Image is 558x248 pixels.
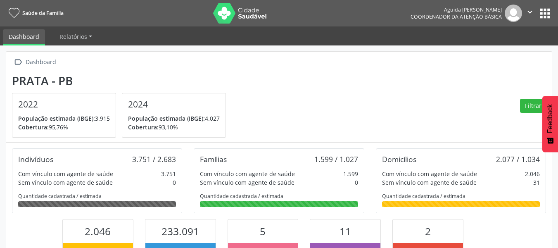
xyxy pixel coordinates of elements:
div: Sem vínculo com agente de saúde [18,178,113,187]
span: 5 [260,224,266,238]
span: Saúde da Família [22,10,64,17]
div: 1.599 / 1.027 [314,155,358,164]
a:  Dashboard [12,56,57,68]
div: Sem vínculo com agente de saúde [382,178,477,187]
div: Aguida [PERSON_NAME] [411,6,502,13]
div: 3.751 / 2.683 [132,155,176,164]
button:  [522,5,538,22]
p: 93,10% [128,123,220,131]
button: Filtrar [520,99,546,113]
div: Com vínculo com agente de saúde [200,169,295,178]
button: apps [538,6,552,21]
div: 0 [355,178,358,187]
a: Relatórios [54,29,98,44]
span: 11 [340,224,351,238]
a: Saúde da Família [6,6,64,20]
div: 0 [173,178,176,187]
img: img [505,5,522,22]
span: Feedback [546,104,554,133]
div: Quantidade cadastrada / estimada [18,193,176,200]
div: 2.077 / 1.034 [496,155,540,164]
span: Coordenador da Atenção Básica [411,13,502,20]
span: Relatórios [59,33,87,41]
div: 2.046 [525,169,540,178]
span: Cobertura: [18,123,49,131]
span: População estimada (IBGE): [128,114,205,122]
div: Com vínculo com agente de saúde [18,169,113,178]
div: Quantidade cadastrada / estimada [382,193,540,200]
div: 3.751 [161,169,176,178]
div: Dashboard [24,56,57,68]
span: Cobertura: [128,123,159,131]
div: Sem vínculo com agente de saúde [200,178,294,187]
h4: 2024 [128,99,220,110]
span: População estimada (IBGE): [18,114,95,122]
div: Com vínculo com agente de saúde [382,169,477,178]
i:  [525,7,534,17]
span: 2.046 [85,224,111,238]
div: Domicílios [382,155,416,164]
p: 95,76% [18,123,110,131]
h4: 2022 [18,99,110,110]
span: 2 [425,224,431,238]
div: Famílias [200,155,227,164]
i:  [12,56,24,68]
span: 233.091 [161,224,199,238]
div: 1.599 [343,169,358,178]
p: 3.915 [18,114,110,123]
p: 4.027 [128,114,220,123]
button: Feedback - Mostrar pesquisa [542,96,558,152]
div: Quantidade cadastrada / estimada [200,193,358,200]
div: Indivíduos [18,155,53,164]
div: Prata - PB [12,74,232,88]
a: Dashboard [3,29,45,45]
div: 31 [533,178,540,187]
